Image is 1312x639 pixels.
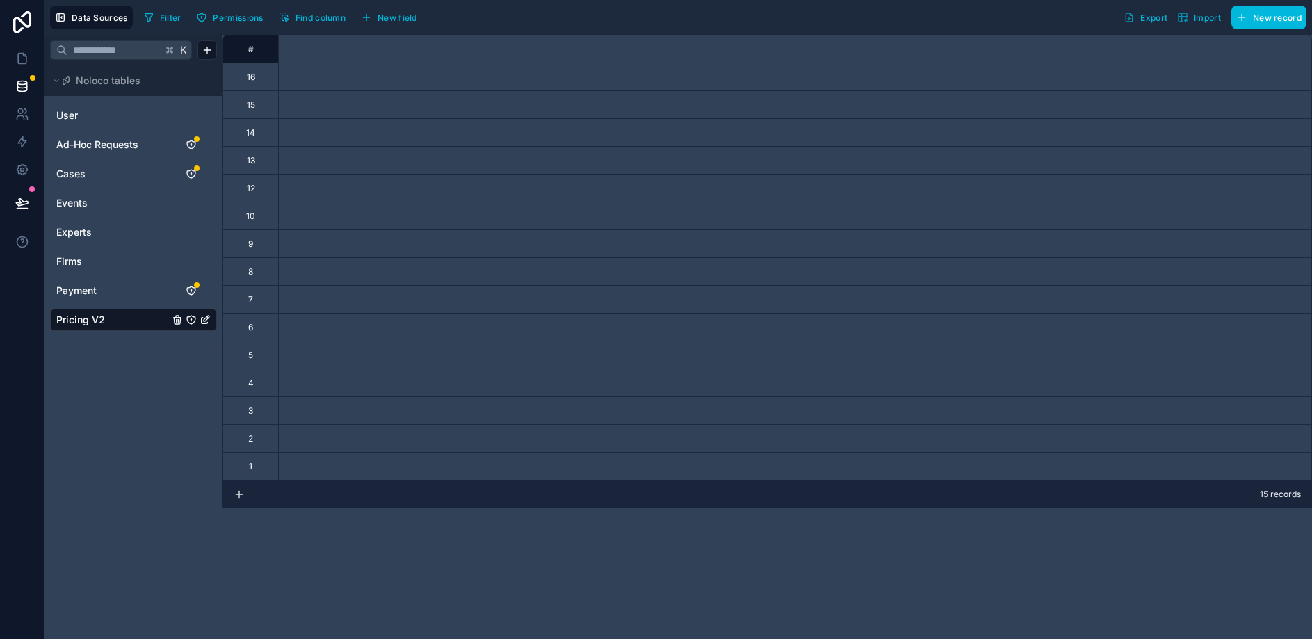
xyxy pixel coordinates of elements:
a: User [56,108,169,122]
div: Events [50,192,217,214]
span: Ad-Hoc Requests [56,138,138,152]
span: Export [1140,13,1167,23]
a: Cases [56,167,169,181]
span: Payment [56,284,97,298]
span: Experts [56,225,92,239]
span: Permissions [213,13,263,23]
button: Filter [138,7,186,28]
span: Noloco tables [76,74,140,88]
div: 13 [247,155,255,166]
span: 15 records [1260,489,1301,500]
span: K [179,45,188,55]
span: Import [1194,13,1221,23]
div: User [50,104,217,127]
div: Firms [50,250,217,273]
div: 1 [249,461,252,472]
div: Pricing V2 [50,309,217,331]
div: Experts [50,221,217,243]
span: User [56,108,78,122]
div: 6 [248,322,253,333]
span: Firms [56,254,82,268]
a: Pricing V2 [56,313,169,327]
div: Ad-Hoc Requests [50,134,217,156]
span: Data Sources [72,13,128,23]
button: Export [1119,6,1172,29]
div: 4 [248,378,254,389]
div: 7 [248,294,253,305]
div: # [234,44,268,54]
button: Import [1172,6,1226,29]
div: 8 [248,266,253,277]
div: 10 [246,211,255,222]
span: Events [56,196,88,210]
span: New field [378,13,417,23]
button: New record [1231,6,1306,29]
a: Payment [56,284,169,298]
div: Payment [50,280,217,302]
button: Permissions [191,7,268,28]
div: 5 [248,350,253,361]
a: Experts [56,225,169,239]
span: Find column [295,13,346,23]
a: Ad-Hoc Requests [56,138,169,152]
div: 16 [247,72,255,83]
div: 15 [247,99,255,111]
div: 14 [246,127,255,138]
button: Data Sources [50,6,133,29]
span: Filter [160,13,181,23]
span: Pricing V2 [56,313,105,327]
span: Cases [56,167,86,181]
div: 2 [248,433,253,444]
div: 9 [248,238,253,250]
a: Permissions [191,7,273,28]
div: 3 [248,405,253,416]
button: Find column [274,7,350,28]
a: Events [56,196,169,210]
a: New record [1226,6,1306,29]
button: New field [356,7,422,28]
button: Noloco tables [50,71,209,90]
div: 12 [247,183,255,194]
a: Firms [56,254,169,268]
span: New record [1253,13,1302,23]
div: Cases [50,163,217,185]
